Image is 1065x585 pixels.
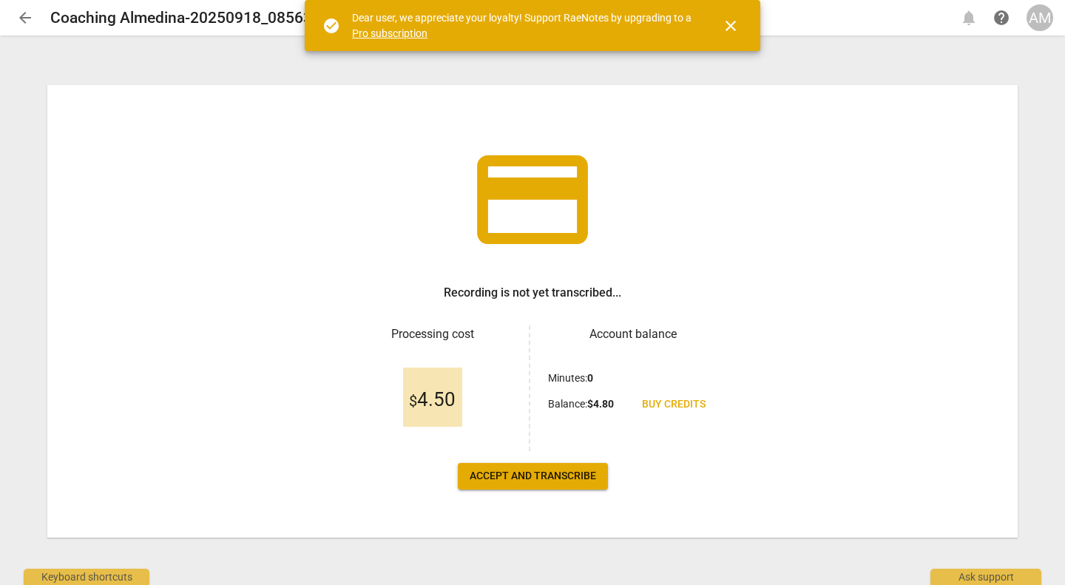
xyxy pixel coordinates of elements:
[642,397,706,412] span: Buy credits
[352,27,427,39] a: Pro subscription
[587,398,614,410] b: $ 4.80
[587,372,593,384] b: 0
[470,469,596,484] span: Accept and transcribe
[458,463,608,490] button: Accept and transcribe
[548,325,717,343] h3: Account balance
[444,284,621,302] h3: Recording is not yet transcribed...
[409,389,456,411] span: 4.50
[24,569,149,585] div: Keyboard shortcuts
[722,17,740,35] span: close
[16,9,34,27] span: arrow_back
[1027,4,1053,31] button: AM
[322,17,340,35] span: check_circle
[409,392,417,410] span: $
[930,569,1041,585] div: Ask support
[993,9,1010,27] span: help
[50,9,456,27] h2: Coaching Almedina-20250918_085639-Meeting Recording
[466,133,599,266] span: credit_card
[630,391,717,418] a: Buy credits
[548,371,593,386] p: Minutes :
[713,8,748,44] button: Close
[352,10,695,41] div: Dear user, we appreciate your loyalty! Support RaeNotes by upgrading to a
[348,325,517,343] h3: Processing cost
[548,396,614,412] p: Balance :
[988,4,1015,31] a: Help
